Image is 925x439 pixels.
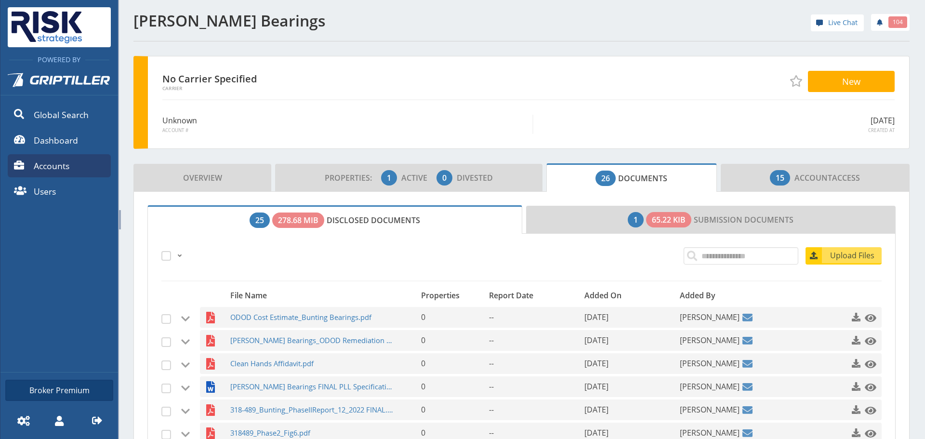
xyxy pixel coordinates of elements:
span: Overview [183,168,222,187]
a: Upload Files [806,247,882,265]
span: New [842,75,860,87]
a: Broker Premium [5,380,113,401]
span: [DATE] [584,335,608,346]
span: Documents [595,169,667,188]
span: [PERSON_NAME] Bearings FINAL PLL Specifications.docx [230,376,395,397]
span: [PERSON_NAME] [680,330,740,351]
span: [PERSON_NAME] [680,376,740,397]
img: Risk Strategies Company [8,7,86,47]
a: Users [8,180,111,203]
span: [DATE] [584,404,608,415]
h1: [PERSON_NAME] Bearings [133,12,516,29]
a: Griptiller [0,65,118,101]
div: Added On [581,289,677,302]
span: [PERSON_NAME] Bearings_ODOD Remediation Proposal_[DATE] FINAL.pdf [230,330,395,351]
span: 0 [421,404,425,415]
span: Active [401,173,435,183]
span: 0 [421,312,425,322]
span: [PERSON_NAME] [680,307,740,328]
span: Upload Files [823,250,882,261]
span: 278.68 MiB [278,214,318,226]
span: -- [489,358,494,369]
a: Dashboard [8,129,111,152]
span: -- [489,312,494,322]
a: Disclosed Documents [147,205,522,234]
span: -- [489,404,494,415]
span: 0 [442,172,447,184]
span: Account # [162,127,525,134]
span: 1 [634,214,638,226]
span: Access [770,168,860,187]
span: -- [489,335,494,346]
span: Created At [541,127,895,134]
a: Submission Documents [526,206,896,234]
span: Users [34,185,56,198]
span: -- [489,427,494,438]
span: Add to Favorites [790,75,802,87]
span: Global Search [34,108,89,121]
span: 65.22 KiB [652,214,686,226]
span: 15 [776,172,784,184]
button: New [808,71,895,92]
span: [DATE] [584,381,608,392]
a: 104 [871,14,910,31]
span: Dashboard [34,134,78,146]
a: Click to preview this file [862,378,874,396]
a: Click to preview this file [862,332,874,349]
a: Live Chat [811,14,864,31]
span: Accounts [34,160,69,172]
span: Carrier [162,86,316,91]
span: 25 [255,214,264,226]
span: Account [794,173,832,183]
span: 0 [421,381,425,392]
span: Divested [457,173,493,183]
span: 104 [893,18,903,27]
a: Click to preview this file [862,401,874,419]
span: [PERSON_NAME] [680,353,740,374]
div: Report Date [486,289,581,302]
a: Click to preview this file [862,355,874,372]
div: No Carrier Specified [162,71,316,91]
span: [DATE] [584,312,608,322]
div: help [811,14,864,34]
a: Accounts [8,154,111,177]
span: 0 [421,358,425,369]
span: Clean Hands Affidavit.pdf [230,353,395,374]
span: 26 [601,173,610,184]
span: 0 [421,427,425,438]
div: Added By [677,289,813,302]
a: Global Search [8,103,111,126]
span: Powered By [33,55,85,64]
div: [DATE] [533,115,895,134]
div: notifications [864,12,910,31]
span: ODOD Cost Estimate_Bunting Bearings.pdf [230,307,395,328]
a: Click to preview this file [862,309,874,326]
span: [DATE] [584,427,608,438]
span: 1 [387,172,391,184]
span: -- [489,381,494,392]
span: [DATE] [584,358,608,369]
span: Live Chat [828,17,858,28]
span: 318-489_Bunting_PhaseIIReport_12_2022 FINAL.pdf [230,399,395,420]
div: Properties [418,289,487,302]
div: File Name [227,289,418,302]
div: Unknown [162,115,533,134]
span: [PERSON_NAME] [680,399,740,420]
span: Properties: [325,173,379,183]
span: 0 [421,335,425,346]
